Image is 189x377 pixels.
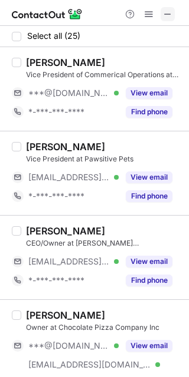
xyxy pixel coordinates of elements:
[126,275,172,286] button: Reveal Button
[27,31,80,41] span: Select all (25)
[28,256,110,267] span: [EMAIL_ADDRESS][DOMAIN_NAME]
[26,70,182,80] div: Vice President of Commerical Operations at ROCK N ROLL TEQUILA
[28,172,110,183] span: [EMAIL_ADDRESS][DOMAIN_NAME]
[26,225,105,237] div: [PERSON_NAME]
[26,154,182,164] div: Vice President at Pawsitive Pets
[126,87,172,99] button: Reveal Button
[26,238,182,249] div: CEO/Owner at [PERSON_NAME] SHIRTMAKERS
[126,256,172,267] button: Reveal Button
[126,106,172,118] button: Reveal Button
[26,141,105,153] div: [PERSON_NAME]
[28,88,110,98] span: ***@[DOMAIN_NAME]
[126,171,172,183] button: Reveal Button
[26,309,105,321] div: [PERSON_NAME]
[26,57,105,68] div: [PERSON_NAME]
[12,7,83,21] img: ContactOut v5.3.10
[126,340,172,352] button: Reveal Button
[26,322,182,333] div: Owner at Chocolate Pizza Company Inc
[126,190,172,202] button: Reveal Button
[28,340,110,351] span: ***@[DOMAIN_NAME]
[28,359,151,370] span: [EMAIL_ADDRESS][DOMAIN_NAME]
